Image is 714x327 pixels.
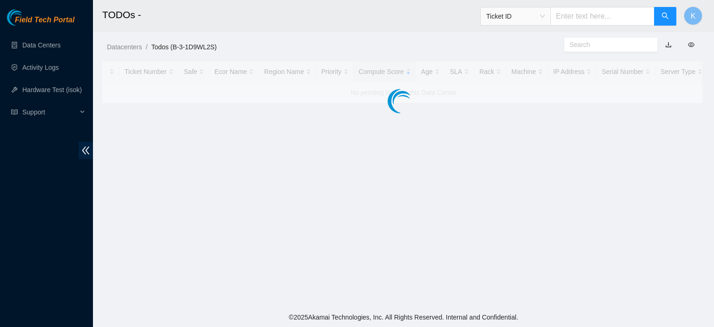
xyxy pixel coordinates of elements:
[7,17,74,29] a: Akamai TechnologiesField Tech Portal
[15,16,74,25] span: Field Tech Portal
[688,41,694,48] span: eye
[22,86,82,93] a: Hardware Test (isok)
[22,64,59,71] a: Activity Logs
[151,43,217,51] a: Todos (B-3-1D9WL2S)
[11,109,18,115] span: read
[107,43,142,51] a: Datacenters
[569,40,645,50] input: Search
[691,10,696,22] span: K
[22,41,60,49] a: Data Centers
[654,7,676,26] button: search
[658,37,679,52] button: download
[7,9,47,26] img: Akamai Technologies
[145,43,147,51] span: /
[93,307,714,327] footer: © 2025 Akamai Technologies, Inc. All Rights Reserved. Internal and Confidential.
[550,7,654,26] input: Enter text here...
[661,12,669,21] span: search
[486,9,545,23] span: Ticket ID
[22,103,77,121] span: Support
[684,7,702,25] button: K
[79,142,93,159] span: double-left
